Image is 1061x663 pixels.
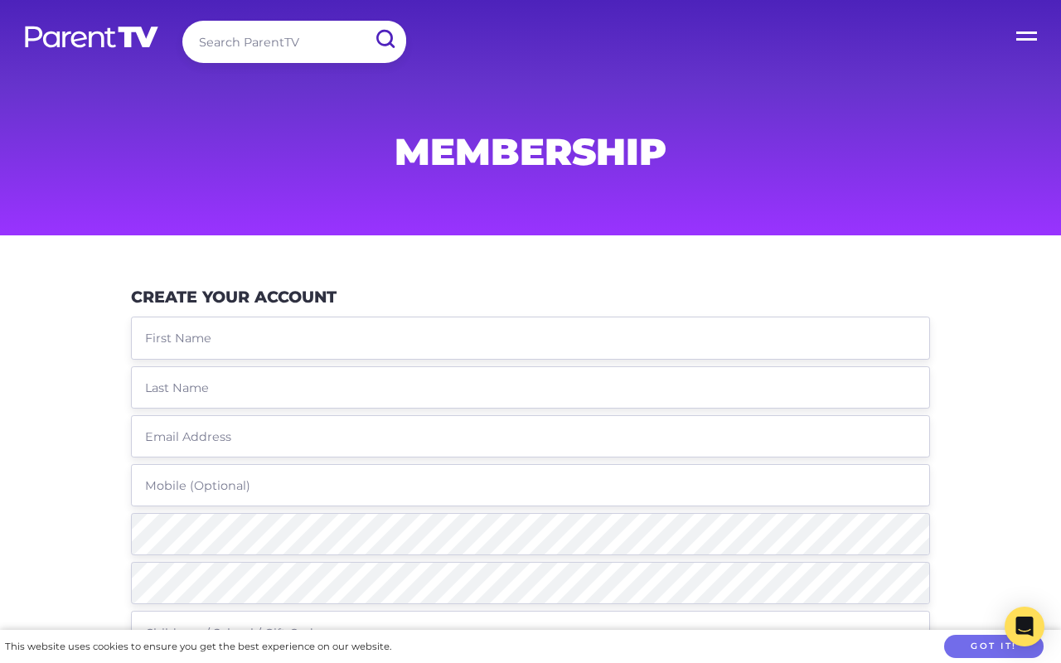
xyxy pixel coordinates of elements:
[5,638,391,656] div: This website uses cookies to ensure you get the best experience on our website.
[363,21,406,58] input: Submit
[131,611,930,653] input: Childcare / School / Gift Code
[1005,607,1044,646] div: Open Intercom Messenger
[944,635,1044,659] button: Got it!
[131,366,930,409] input: Last Name
[23,25,160,49] img: parenttv-logo-white.4c85aaf.svg
[131,288,337,307] h3: Create Your Account
[182,21,406,63] input: Search ParentTV
[131,415,930,457] input: Email Address
[131,135,930,168] h1: Membership
[131,317,930,359] input: First Name
[131,464,930,506] input: Mobile (Optional)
